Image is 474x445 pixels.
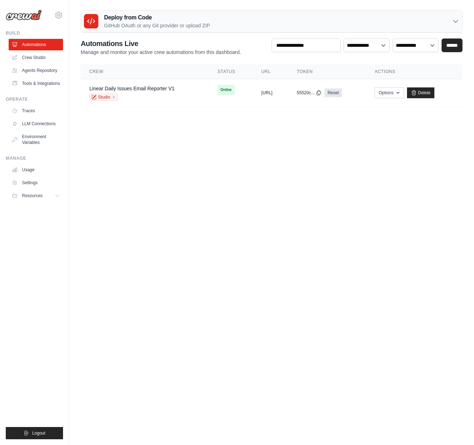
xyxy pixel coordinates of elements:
[6,30,63,36] div: Build
[81,49,241,56] p: Manage and monitor your active crew automations from this dashboard.
[366,64,462,79] th: Actions
[9,164,63,176] a: Usage
[6,427,63,439] button: Logout
[81,38,241,49] h2: Automations Live
[9,190,63,201] button: Resources
[9,52,63,63] a: Crew Studio
[9,177,63,189] a: Settings
[288,64,366,79] th: Token
[325,88,341,97] a: Reset
[104,13,210,22] h3: Deploy from Code
[6,155,63,161] div: Manage
[22,193,43,199] span: Resources
[9,78,63,89] a: Tools & Integrations
[32,430,45,436] span: Logout
[9,131,63,148] a: Environment Variables
[218,85,234,95] span: Online
[297,90,322,96] button: 55520c...
[9,65,63,76] a: Agents Repository
[81,64,209,79] th: Crew
[89,94,118,101] a: Studio
[104,22,210,29] p: GitHub OAuth or any Git provider or upload ZIP
[407,87,435,98] a: Delete
[6,10,42,21] img: Logo
[209,64,253,79] th: Status
[9,105,63,117] a: Traces
[89,86,175,91] a: Linear Daily Issues Email Reporter V1
[6,96,63,102] div: Operate
[9,118,63,130] a: LLM Connections
[9,39,63,50] a: Automations
[253,64,288,79] th: URL
[375,87,404,98] button: Options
